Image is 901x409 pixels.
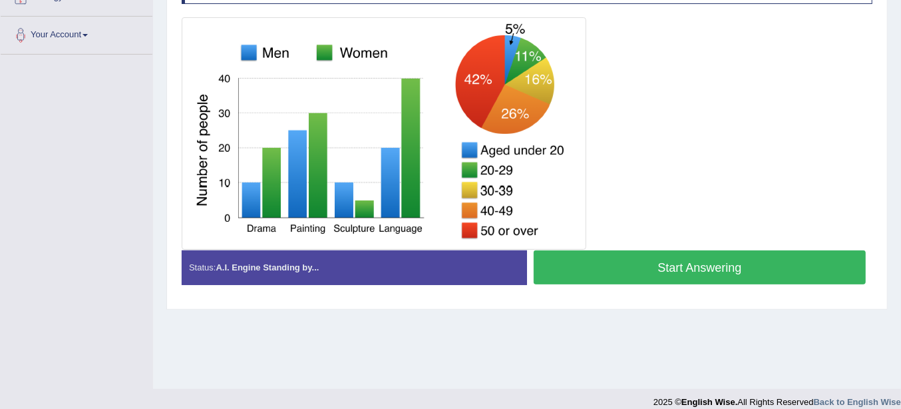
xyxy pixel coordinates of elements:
strong: English Wise. [681,397,737,407]
a: Back to English Wise [814,397,901,407]
div: 2025 © All Rights Reserved [653,389,901,408]
a: Your Account [1,17,152,50]
strong: A.I. Engine Standing by... [216,262,319,272]
button: Start Answering [534,250,866,284]
div: Status: [182,250,527,284]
